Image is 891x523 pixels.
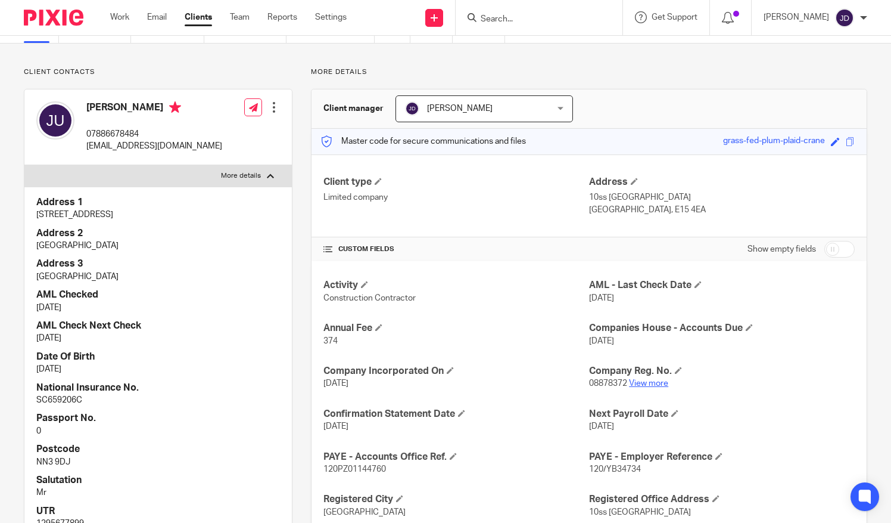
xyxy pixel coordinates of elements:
h4: UTR [36,505,280,518]
span: 374 [323,337,338,345]
h4: CUSTOM FIELDS [323,245,589,254]
h4: Date Of Birth [36,351,280,363]
span: 08878372 [589,379,627,388]
span: [GEOGRAPHIC_DATA] [323,508,406,516]
label: Show empty fields [747,243,816,255]
span: [DATE] [589,422,614,431]
p: [STREET_ADDRESS] [36,209,280,221]
h4: [PERSON_NAME] [86,101,222,116]
h4: Company Incorporated On [323,365,589,377]
a: Team [230,11,250,23]
a: Reports [267,11,297,23]
p: [GEOGRAPHIC_DATA], E15 4EA [589,204,855,216]
p: [GEOGRAPHIC_DATA] [36,240,280,252]
p: [EMAIL_ADDRESS][DOMAIN_NAME] [86,140,222,152]
p: [GEOGRAPHIC_DATA] [36,271,280,283]
h4: National Insurance No. [36,382,280,394]
h4: Companies House - Accounts Due [589,322,855,335]
span: [DATE] [589,294,614,302]
span: 120/YB34734 [589,465,641,474]
h4: Address 2 [36,227,280,240]
span: 10ss [GEOGRAPHIC_DATA] [589,508,691,516]
a: View more [629,379,668,388]
p: 10ss [GEOGRAPHIC_DATA] [589,191,855,203]
p: SC659206C [36,394,280,406]
a: Clients [185,11,212,23]
h4: AML Checked [36,289,280,301]
h4: Address 3 [36,258,280,270]
div: grass-fed-plum-plaid-crane [723,135,825,148]
span: [PERSON_NAME] [427,104,493,113]
h4: Client type [323,176,589,188]
span: Get Support [652,13,697,21]
a: Settings [315,11,347,23]
p: [DATE] [36,302,280,314]
p: More details [221,171,261,181]
h4: PAYE - Employer Reference [589,451,855,463]
span: [DATE] [323,379,348,388]
h4: Passport No. [36,412,280,425]
p: More details [311,67,867,77]
p: Limited company [323,191,589,203]
h4: Annual Fee [323,322,589,335]
a: Email [147,11,167,23]
h4: Postcode [36,443,280,456]
img: Pixie [24,10,83,26]
a: Work [110,11,129,23]
img: svg%3E [36,101,74,140]
span: [DATE] [589,337,614,345]
h4: Company Reg. No. [589,365,855,377]
h4: Registered Office Address [589,493,855,506]
input: Search [479,14,587,25]
h4: Address [589,176,855,188]
img: svg%3E [835,8,854,27]
p: 07886678484 [86,128,222,140]
i: Primary [169,101,181,113]
h4: Registered City [323,493,589,506]
h4: PAYE - Accounts Office Ref. [323,451,589,463]
p: Client contacts [24,67,292,77]
p: [DATE] [36,363,280,375]
h4: Confirmation Statement Date [323,408,589,420]
h3: Client manager [323,103,384,114]
h4: Next Payroll Date [589,408,855,420]
h4: Salutation [36,474,280,487]
span: 120PZ01144760 [323,465,386,474]
img: svg%3E [405,101,419,116]
h4: AML Check Next Check [36,320,280,332]
p: NN3 9DJ [36,456,280,468]
p: Mr [36,487,280,499]
span: Construction Contractor [323,294,416,302]
p: Master code for secure communications and files [320,135,526,147]
p: 0 [36,425,280,437]
h4: Address 1 [36,196,280,209]
h4: AML - Last Check Date [589,279,855,292]
span: [DATE] [323,422,348,431]
p: [DATE] [36,332,280,344]
h4: Activity [323,279,589,292]
p: [PERSON_NAME] [764,11,829,23]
